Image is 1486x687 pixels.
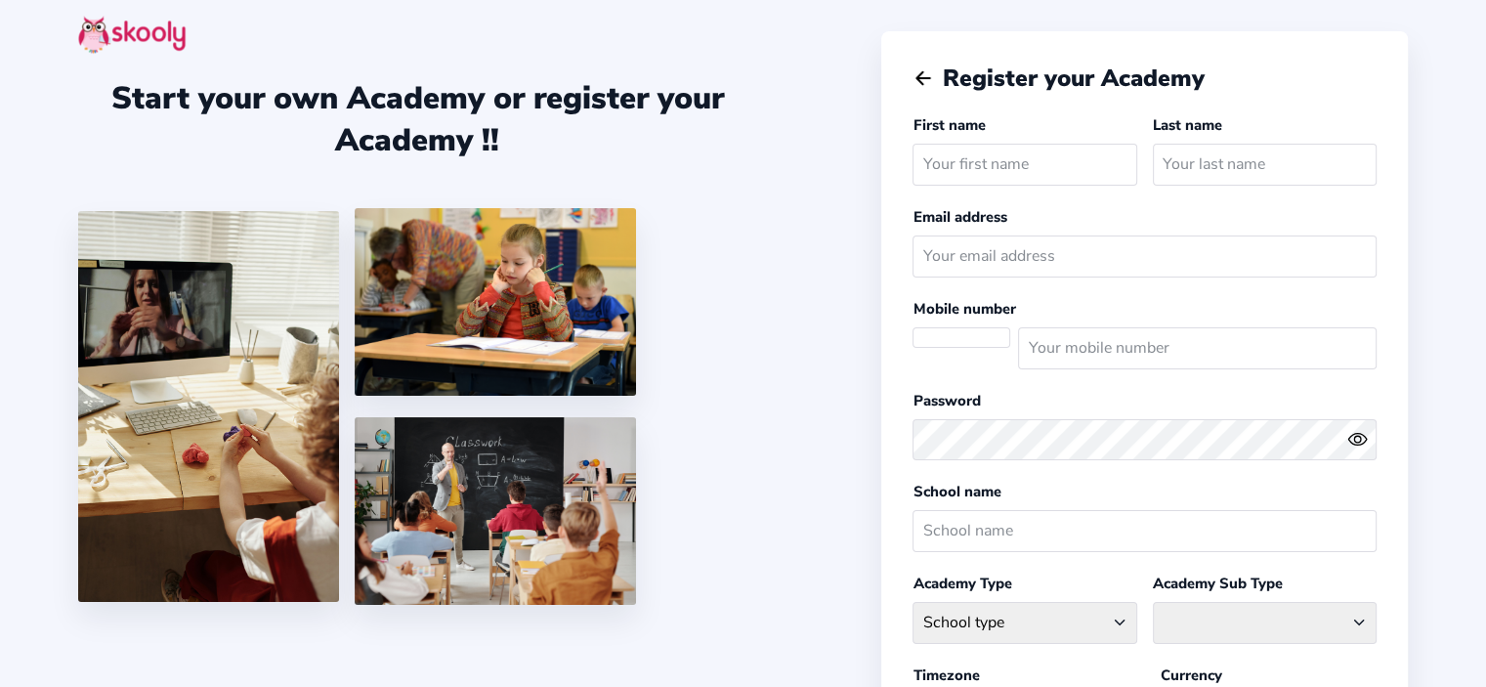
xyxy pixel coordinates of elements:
button: arrow back outline [913,67,934,89]
img: 1.jpg [78,211,339,602]
label: Mobile number [913,299,1015,319]
label: School name [913,482,1000,501]
img: skooly-logo.png [78,16,186,54]
label: Academy Type [913,574,1011,593]
input: Your mobile number [1018,327,1377,369]
label: Timezone [913,666,979,685]
input: Your last name [1153,144,1377,186]
label: Last name [1153,115,1222,135]
img: 4.png [355,208,636,396]
div: Start your own Academy or register your Academy !! [78,77,756,161]
label: Email address [913,207,1006,227]
input: Your first name [913,144,1136,186]
label: First name [913,115,985,135]
label: Password [913,391,980,410]
span: Register your Academy [943,63,1205,94]
button: eye outlineeye off outline [1347,429,1377,450]
label: Currency [1161,666,1222,685]
input: Your email address [913,236,1377,278]
label: Academy Sub Type [1153,574,1283,593]
ion-icon: eye outline [1347,429,1368,450]
img: 5.png [355,417,636,605]
input: School name [913,510,1377,552]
